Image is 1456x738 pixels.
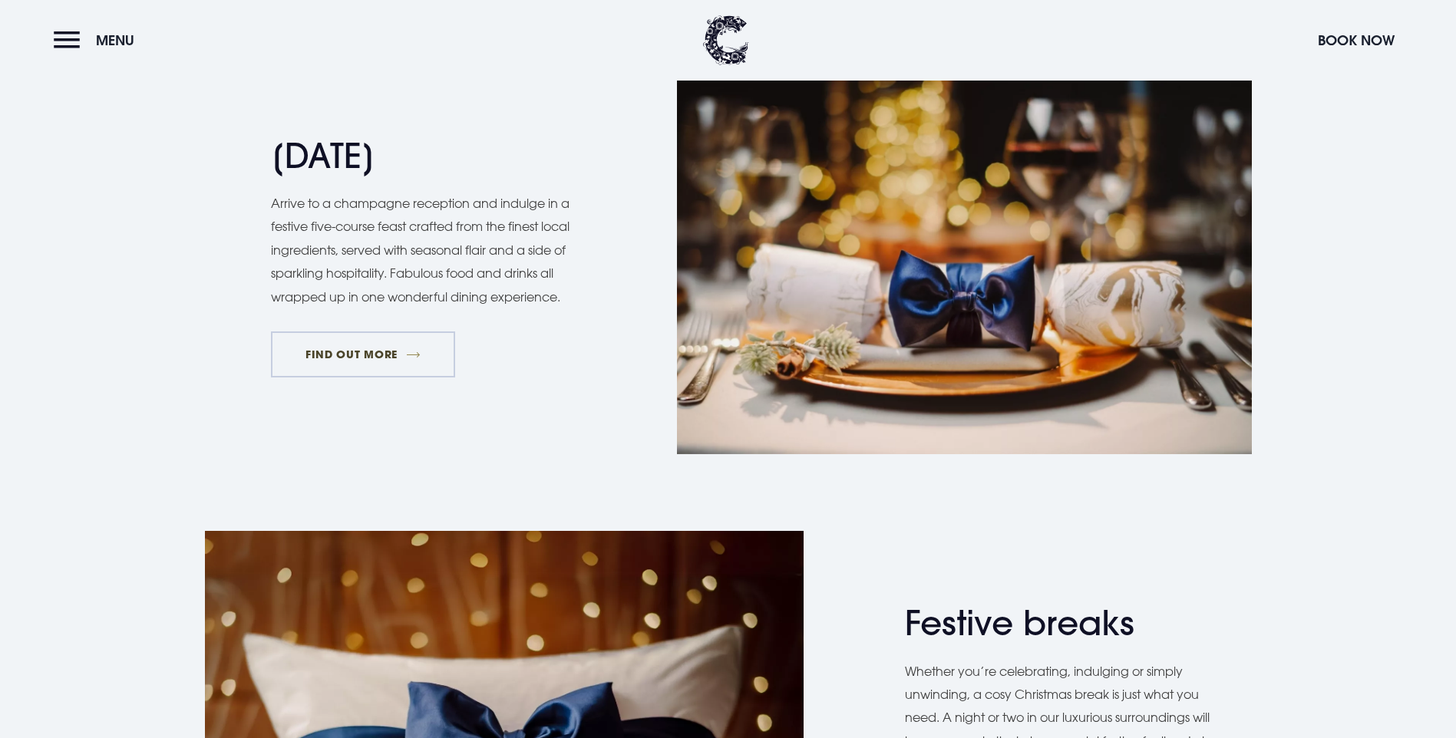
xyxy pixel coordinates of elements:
p: Arrive to a champagne reception and indulge in a festive five-course feast crafted from the fines... [271,192,586,308]
img: Clandeboye Lodge [703,15,749,65]
h2: Festive breaks [905,603,1204,644]
span: Menu [96,31,134,49]
button: Menu [54,24,142,57]
img: Christmas Hotel in Northern Ireland [677,71,1252,454]
button: Book Now [1310,24,1402,57]
h2: [DATE] [271,136,570,176]
a: FIND OUT MORE [271,331,456,377]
